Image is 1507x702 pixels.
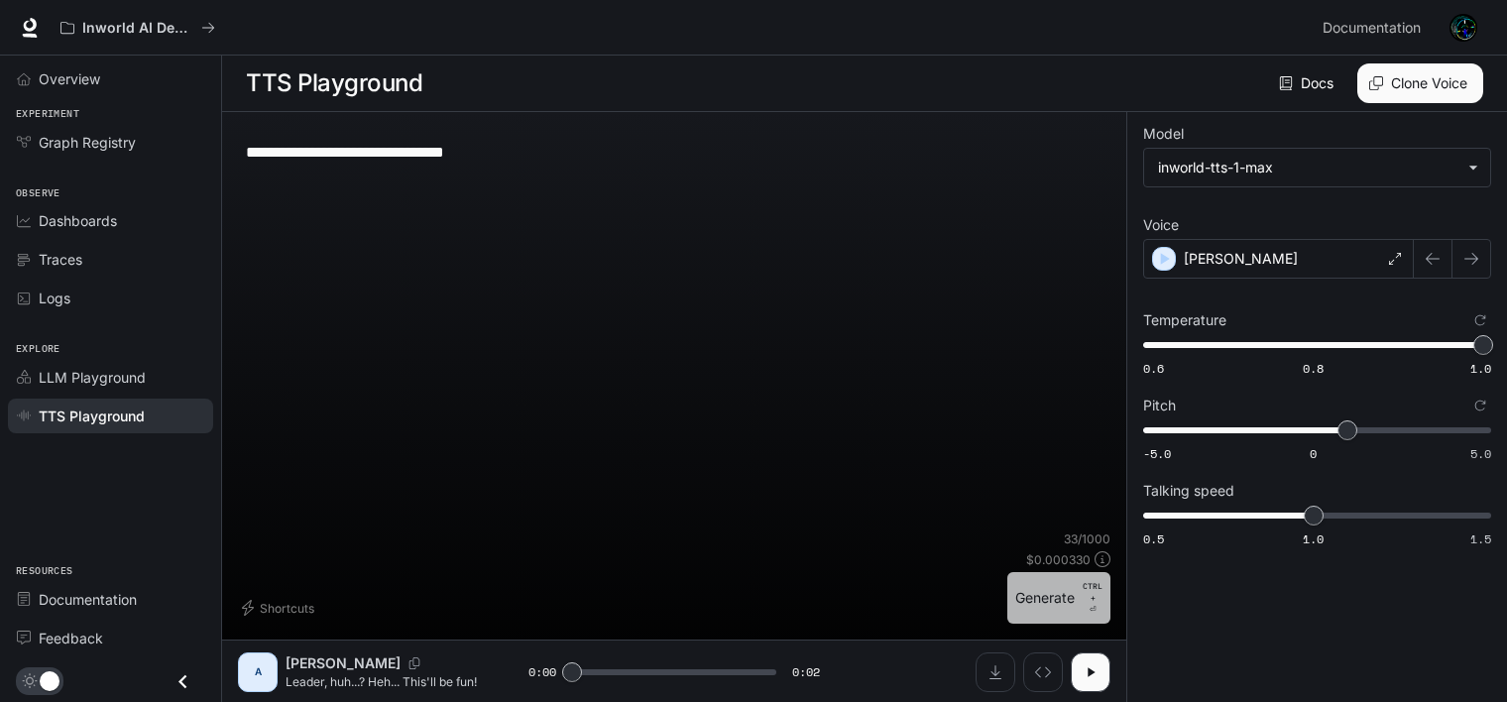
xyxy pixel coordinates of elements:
[242,656,274,688] div: A
[8,399,213,433] a: TTS Playground
[39,210,117,231] span: Dashboards
[8,621,213,655] a: Feedback
[52,8,224,48] button: All workspaces
[1449,14,1477,42] img: User avatar
[1315,8,1436,48] a: Documentation
[1144,149,1490,186] div: inworld-tts-1-max
[1143,399,1176,412] p: Pitch
[1143,360,1164,377] span: 0.6
[1083,580,1102,616] p: ⏎
[1143,127,1184,141] p: Model
[39,249,82,270] span: Traces
[8,125,213,160] a: Graph Registry
[39,628,103,648] span: Feedback
[1310,445,1317,462] span: 0
[8,242,213,277] a: Traces
[1143,530,1164,547] span: 0.5
[40,669,59,691] span: Dark mode toggle
[1470,360,1491,377] span: 1.0
[286,673,481,690] p: Leader, huh...? Heh... This'll be fun!
[8,281,213,315] a: Logs
[1469,395,1491,416] button: Reset to default
[39,406,145,426] span: TTS Playground
[161,661,205,702] button: Close drawer
[1143,445,1171,462] span: -5.0
[528,662,556,682] span: 0:00
[238,592,322,624] button: Shortcuts
[1184,249,1298,269] p: [PERSON_NAME]
[792,662,820,682] span: 0:02
[1275,63,1341,103] a: Docs
[8,360,213,395] a: LLM Playground
[1323,16,1421,41] span: Documentation
[1143,218,1179,232] p: Voice
[39,367,146,388] span: LLM Playground
[976,652,1015,692] button: Download audio
[401,657,428,669] button: Copy Voice ID
[8,61,213,96] a: Overview
[1143,313,1226,327] p: Temperature
[1007,572,1110,624] button: GenerateCTRL +⏎
[1023,652,1063,692] button: Inspect
[1303,360,1324,377] span: 0.8
[1444,8,1483,48] button: User avatar
[1357,63,1483,103] button: Clone Voice
[286,653,401,673] p: [PERSON_NAME]
[39,132,136,153] span: Graph Registry
[1143,484,1234,498] p: Talking speed
[1064,530,1110,547] p: 33 / 1000
[1303,530,1324,547] span: 1.0
[1470,445,1491,462] span: 5.0
[8,203,213,238] a: Dashboards
[1470,530,1491,547] span: 1.5
[1026,551,1091,568] p: $ 0.000330
[39,68,100,89] span: Overview
[39,589,137,610] span: Documentation
[1469,309,1491,331] button: Reset to default
[8,582,213,617] a: Documentation
[39,288,70,308] span: Logs
[82,20,193,37] p: Inworld AI Demos
[246,63,422,103] h1: TTS Playground
[1083,580,1102,604] p: CTRL +
[1158,158,1458,177] div: inworld-tts-1-max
